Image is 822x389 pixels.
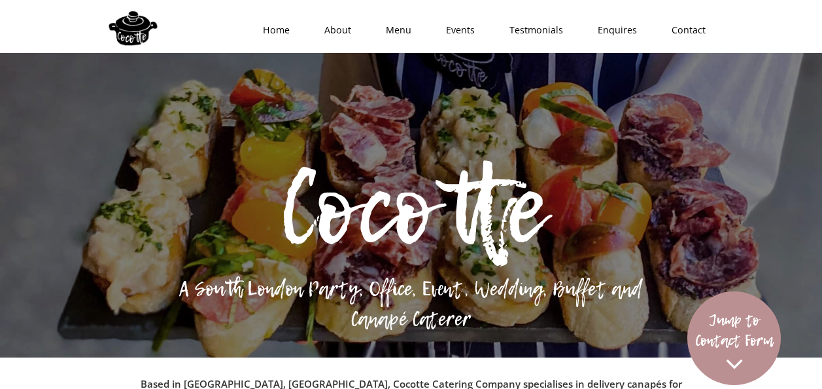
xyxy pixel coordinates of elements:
a: Menu [364,10,424,50]
a: Events [424,10,488,50]
a: Testmonials [488,10,576,50]
a: Contact [650,10,719,50]
a: About [303,10,364,50]
a: Home [241,10,303,50]
a: Enquires [576,10,650,50]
